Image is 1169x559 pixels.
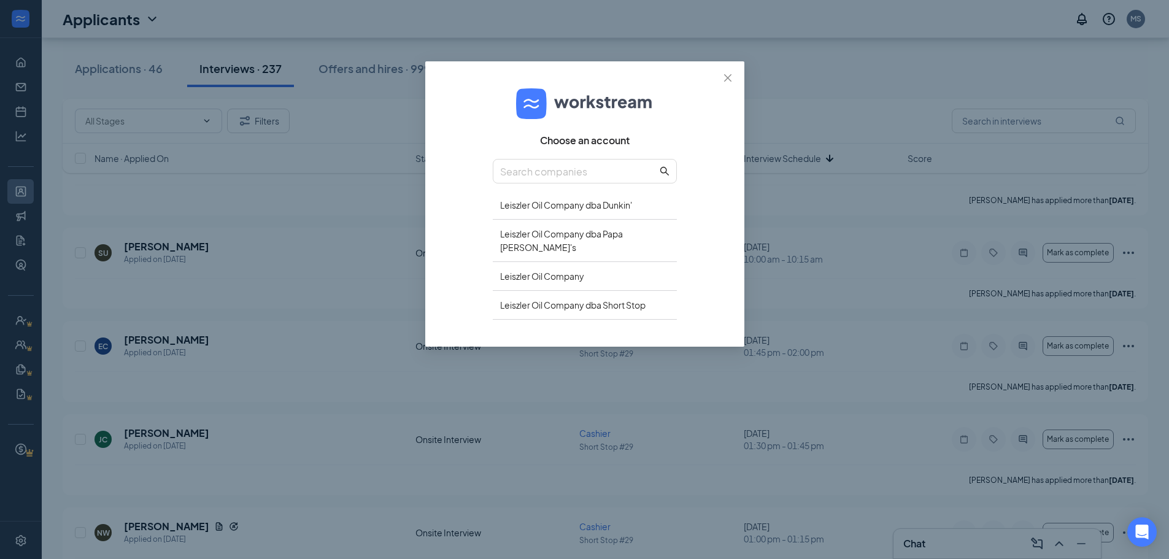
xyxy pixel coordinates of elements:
span: search [660,166,669,176]
div: Open Intercom Messenger [1127,517,1157,547]
div: Leiszler Oil Company [493,262,677,291]
span: close [723,73,733,83]
button: Close [711,61,744,94]
div: Leiszler Oil Company dba Papa [PERSON_NAME]'s [493,220,677,262]
input: Search companies [500,164,657,179]
div: Leiszler Oil Company dba Dunkin' [493,191,677,220]
img: logo [516,88,654,119]
span: Choose an account [540,134,630,147]
div: Leiszler Oil Company dba Short Stop [493,291,677,320]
